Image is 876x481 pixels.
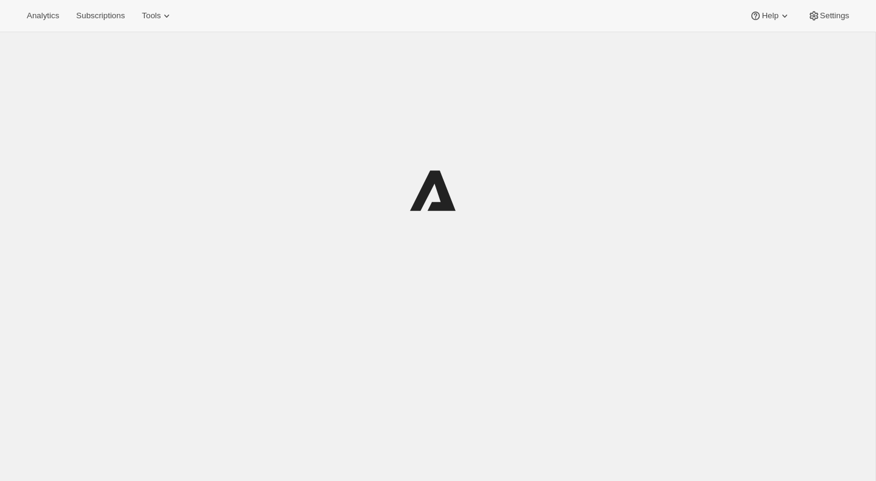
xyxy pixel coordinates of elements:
span: Subscriptions [76,11,125,21]
button: Analytics [19,7,66,24]
span: Tools [142,11,161,21]
span: Help [762,11,778,21]
span: Analytics [27,11,59,21]
button: Tools [134,7,180,24]
span: Settings [820,11,849,21]
button: Settings [801,7,857,24]
button: Help [742,7,798,24]
button: Subscriptions [69,7,132,24]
